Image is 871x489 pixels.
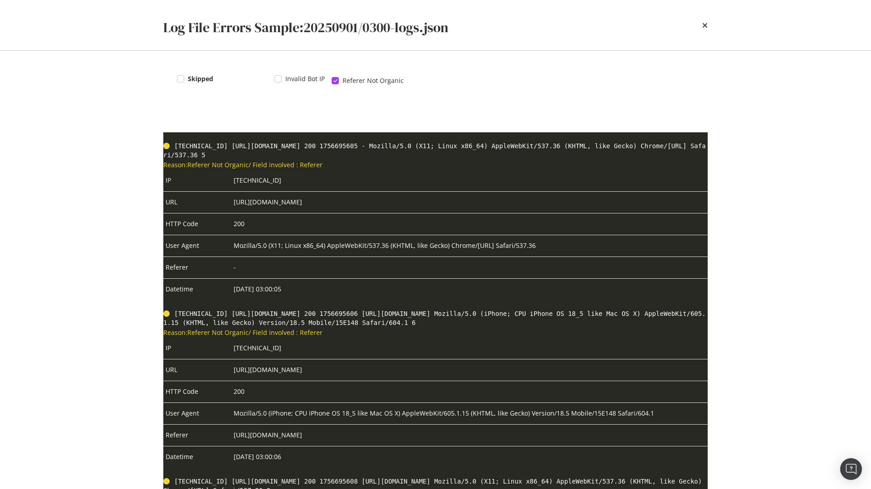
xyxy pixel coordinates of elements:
span: [TECHNICAL_ID] [URL][DOMAIN_NAME] 200 1756695605 - Mozilla/5.0 (X11; Linux x86_64) AppleWebKit/53... [163,142,706,159]
td: HTTP Code [163,381,231,402]
td: HTTP Code [163,213,231,235]
td: Referer [163,424,231,446]
span: Reason: Referer Not Organic [163,328,249,337]
div: Open Intercom Messenger [840,458,862,480]
span: / Field involved : Referer [249,328,323,337]
span: Referer Not Organic [343,76,404,85]
td: Referer [163,257,231,278]
td: - [231,257,708,278]
span: [TECHNICAL_ID] [URL][DOMAIN_NAME] 200 1756695606 [URL][DOMAIN_NAME] Mozilla/5.0 (iPhone; CPU iPho... [163,310,706,326]
span: Invalid Bot IP [285,74,325,83]
td: [DATE] 03:00:05 [231,278,708,300]
div: times [702,11,708,39]
td: Mozilla/5.0 (X11; Linux x86_64) AppleWebKit/537.36 (KHTML, like Gecko) Chrome/[URL] Safari/537.36 [231,235,708,257]
td: User Agent [163,402,231,424]
td: 200 [231,213,708,235]
td: URL [163,191,231,213]
td: [DATE] 03:00:06 [231,446,708,468]
td: Mozilla/5.0 (iPhone; CPU iPhone OS 18_5 like Mac OS X) AppleWebKit/605.1.15 (KHTML, like Gecko) V... [231,402,708,424]
td: 200 [231,381,708,402]
td: [URL][DOMAIN_NAME] [231,191,708,213]
span: / Field involved : Referer [249,160,323,169]
h2: Log File Errors Sample: 20250901/0300-logs.json [163,20,448,35]
td: Datetime [163,446,231,468]
td: [URL][DOMAIN_NAME] [231,359,708,381]
td: User Agent [163,235,231,257]
td: IP [163,169,231,191]
td: IP [163,337,231,359]
td: Datetime [163,278,231,300]
td: [TECHNICAL_ID] [231,337,708,359]
span: Reason: Referer Not Organic [163,160,249,169]
span: Skipped [188,74,213,83]
td: [URL][DOMAIN_NAME] [231,424,708,446]
td: URL [163,359,231,381]
td: [TECHNICAL_ID] [231,169,708,191]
